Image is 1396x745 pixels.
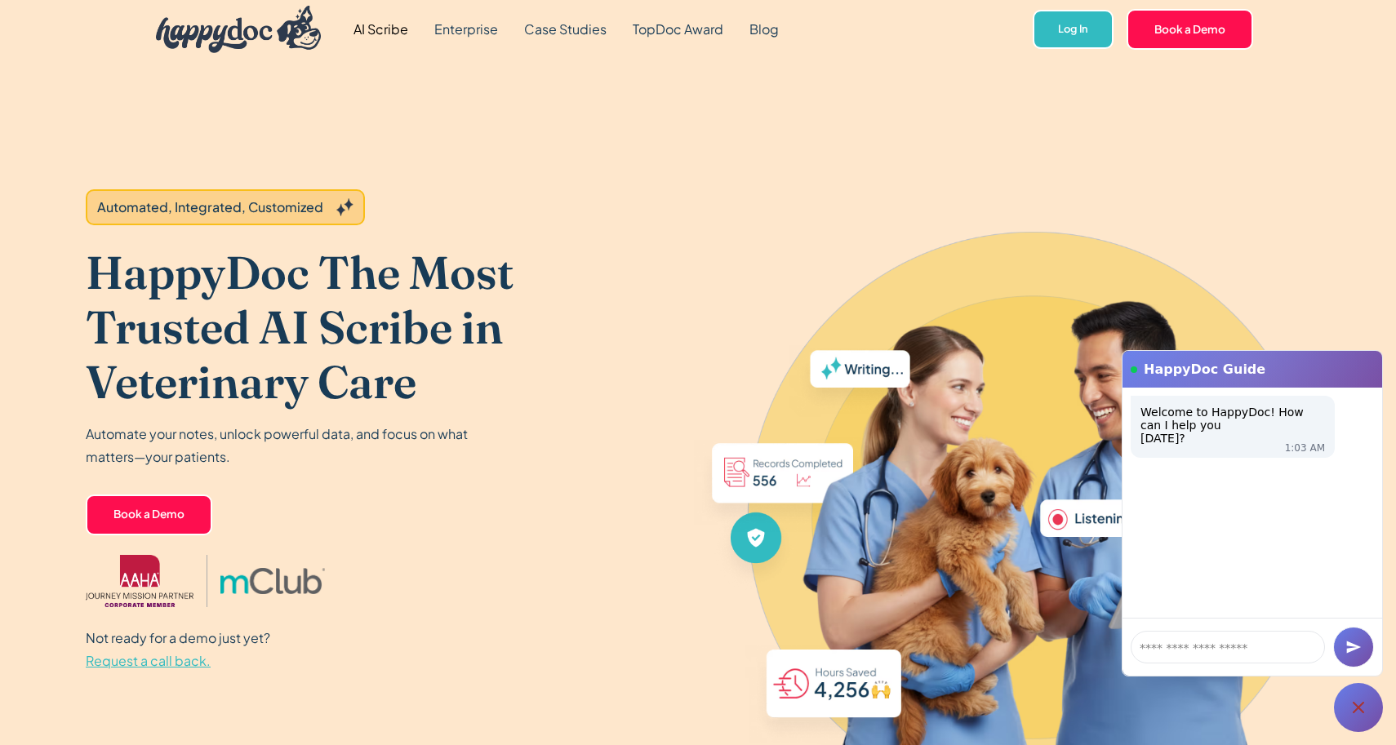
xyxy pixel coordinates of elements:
[336,198,353,216] img: Grey sparkles.
[1127,9,1253,50] a: Book a Demo
[86,555,193,607] img: AAHA Advantage logo
[86,423,478,468] p: Automate your notes, unlock powerful data, and focus on what matters—your patients.
[97,197,323,217] div: Automated, Integrated, Customized
[86,245,637,410] h1: HappyDoc The Most Trusted AI Scribe in Veterinary Care
[1033,10,1114,50] a: Log In
[86,652,211,669] span: Request a call back.
[86,494,212,535] a: Book a Demo
[143,2,321,57] a: home
[86,627,270,672] p: Not ready for a demo just yet?
[156,6,321,53] img: HappyDoc Logo: A happy dog with his ear up, listening.
[220,568,325,594] img: mclub logo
